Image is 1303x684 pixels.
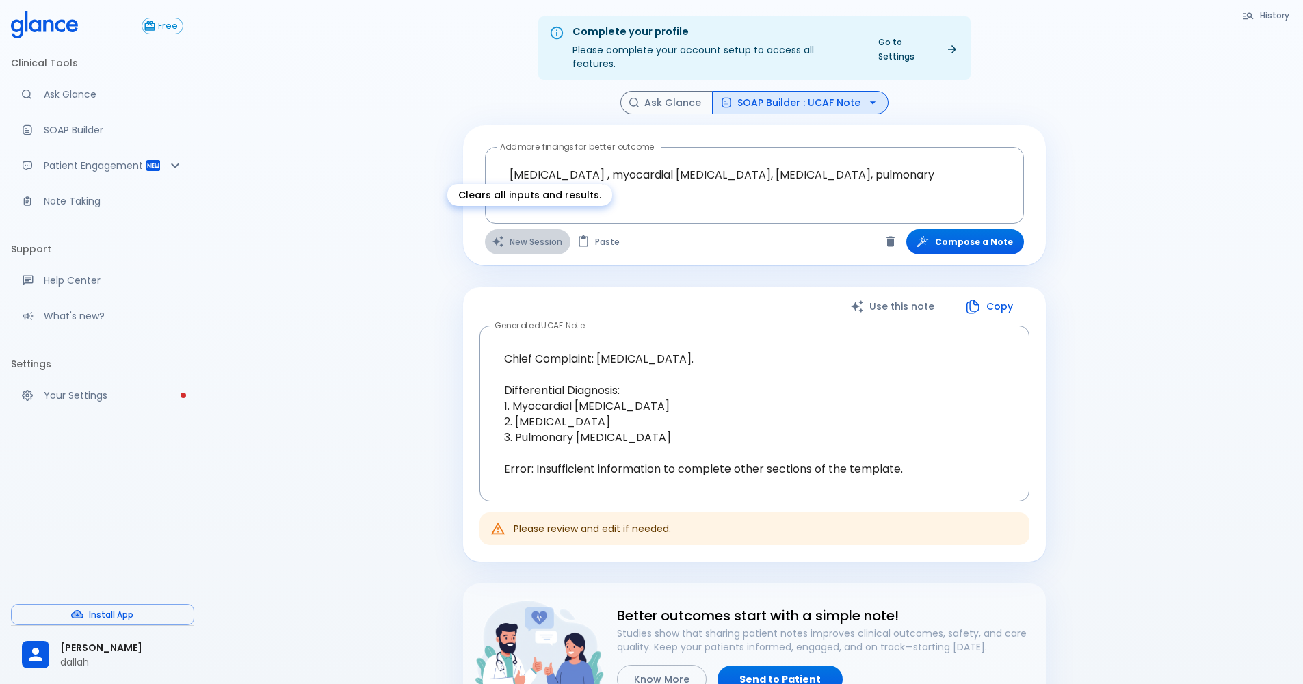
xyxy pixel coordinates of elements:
p: Ask Glance [44,88,183,101]
p: dallah [60,655,183,669]
button: Install App [11,604,194,625]
a: Advanced note-taking [11,186,194,216]
li: Settings [11,347,194,380]
button: Clears all inputs and results. [485,229,570,254]
p: Patient Engagement [44,159,145,172]
button: Compose a Note [906,229,1024,254]
div: Recent updates and feature releases [11,301,194,331]
button: Ask Glance [620,91,713,115]
button: Copy [951,293,1029,321]
li: Support [11,233,194,265]
div: Patient Reports & Referrals [11,150,194,181]
a: Moramiz: Find ICD10AM codes instantly [11,79,194,109]
p: Your Settings [44,389,183,402]
a: Please complete account setup [11,380,194,410]
div: [PERSON_NAME]dallah [11,631,194,679]
div: Complete your profile [572,25,859,40]
button: Clear [880,231,901,252]
textarea: [MEDICAL_DATA] , myocardial [MEDICAL_DATA], [MEDICAL_DATA], pulmonary [MEDICAL_DATA] [495,153,1014,196]
p: Help Center [44,274,183,287]
a: Get help from our support team [11,265,194,295]
textarea: Chief Complaint: [MEDICAL_DATA]. Differential Diagnosis: 1. Myocardial [MEDICAL_DATA] 2. [MEDICAL... [489,337,1020,490]
a: Click to view or change your subscription [142,18,194,34]
div: Please complete your account setup to access all features. [572,21,859,76]
p: What's new? [44,309,183,323]
span: Free [153,21,183,31]
div: Please review and edit if needed. [514,516,671,541]
button: SOAP Builder : UCAF Note [712,91,889,115]
span: [PERSON_NAME] [60,641,183,655]
label: Add more findings for better outcome [500,141,655,153]
label: Generated UCAF Note [495,319,585,331]
p: SOAP Builder [44,123,183,137]
h6: Better outcomes start with a simple note! [617,605,1035,627]
a: Docugen: Compose a clinical documentation in seconds [11,115,194,145]
a: Go to Settings [870,32,965,66]
button: Paste from clipboard [570,229,628,254]
p: Studies show that sharing patient notes improves clinical outcomes, safety, and care quality. Kee... [617,627,1035,654]
li: Clinical Tools [11,47,194,79]
button: Use this note [837,293,951,321]
button: Free [142,18,183,34]
button: History [1235,5,1298,25]
div: Clears all inputs and results. [447,184,612,206]
p: Note Taking [44,194,183,208]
